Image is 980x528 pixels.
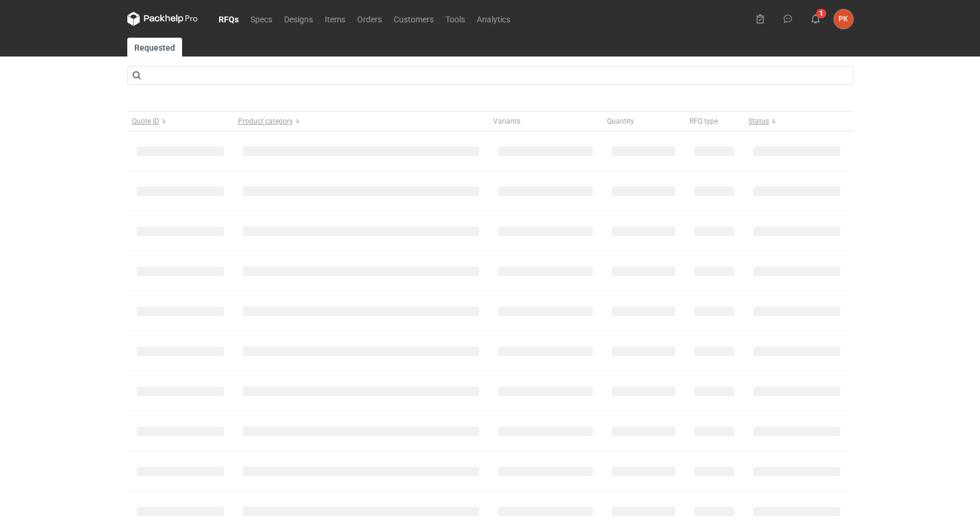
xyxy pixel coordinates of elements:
button: PK [834,9,853,29]
a: Customers [388,12,440,26]
a: Tools [440,12,471,26]
a: Orders [351,12,388,26]
a: Specs [245,12,278,26]
a: Requested [127,38,182,57]
a: Designs [278,12,319,26]
span: Status [748,117,769,126]
button: Status [744,112,850,131]
span: Variants [493,117,520,126]
button: Product category [233,112,489,131]
button: 1 [806,9,825,28]
button: Quote ID [127,112,233,131]
svg: Packhelp Pro [127,12,198,26]
a: Items [319,12,351,26]
a: RFQs [213,12,245,26]
div: Paulina Kempara [834,9,853,29]
span: Quote ID [132,117,159,126]
span: RFQ type [689,117,718,126]
a: Analytics [471,12,516,26]
span: Product category [238,117,293,126]
span: Quantity [607,117,634,126]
